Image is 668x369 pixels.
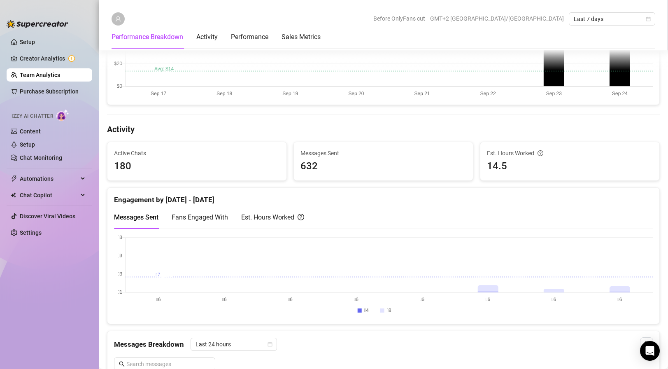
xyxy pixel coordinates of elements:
div: Est. Hours Worked [241,212,304,222]
div: Engagement by [DATE] - [DATE] [114,188,653,206]
span: calendar [646,16,651,21]
h4: Activity [107,124,660,135]
div: Activity [196,32,218,42]
a: Discover Viral Videos [20,213,75,220]
span: Izzy AI Chatter [12,112,53,120]
a: Setup [20,141,35,148]
span: search [119,361,125,367]
span: 632 [300,159,466,174]
div: Messages Breakdown [114,338,653,351]
a: Setup [20,39,35,45]
span: Messages Sent [114,213,158,221]
span: calendar [268,342,272,347]
span: Messages Sent [300,149,466,158]
span: Before OnlyFans cut [373,12,425,25]
span: Active Chats [114,149,280,158]
span: user [115,16,121,22]
span: Last 24 hours [196,338,272,350]
span: 14.5 [487,159,653,174]
a: Chat Monitoring [20,154,62,161]
span: Automations [20,172,78,185]
span: Chat Copilot [20,189,78,202]
a: Settings [20,229,42,236]
span: GMT+2 [GEOGRAPHIC_DATA]/[GEOGRAPHIC_DATA] [430,12,564,25]
div: Performance Breakdown [112,32,183,42]
span: question-circle [538,149,543,158]
span: Last 7 days [574,13,650,25]
div: Open Intercom Messenger [640,341,660,361]
div: Est. Hours Worked [487,149,653,158]
input: Search messages [126,360,210,369]
img: logo-BBDzfeDw.svg [7,20,68,28]
span: question-circle [298,212,304,222]
img: Chat Copilot [11,192,16,198]
div: Sales Metrics [282,32,321,42]
span: 180 [114,159,280,174]
a: Team Analytics [20,72,60,78]
img: AI Chatter [56,109,69,121]
span: Fans Engaged With [172,213,228,221]
span: thunderbolt [11,175,17,182]
a: Content [20,128,41,135]
a: Purchase Subscription [20,85,86,98]
a: Creator Analytics exclamation-circle [20,52,86,65]
div: Performance [231,32,268,42]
